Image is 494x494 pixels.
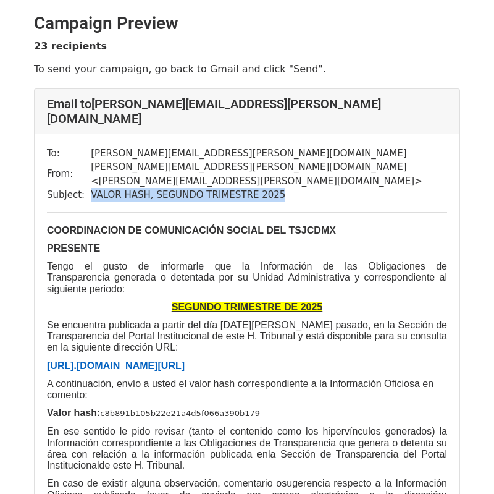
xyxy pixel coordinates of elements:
[100,409,260,418] span: c8b891b105b22e21a4d5f066a390b179
[91,188,447,202] td: VALOR HASH, SEGUNDO TRIMESTRE 2025
[47,360,185,371] a: [URL].[DOMAIN_NAME][URL]
[34,40,107,52] strong: 23 recipients
[47,426,447,472] p: la Sección de Transparencia del Portal Institucional
[432,435,494,494] div: Widget de chat
[99,460,185,471] span: de este H. Tribunal.
[432,435,494,494] iframe: Chat Widget
[47,96,447,126] h4: Email to [PERSON_NAME][EMAIL_ADDRESS][PERSON_NAME][DOMAIN_NAME]
[47,225,336,236] b: COORDINACION DE COMUNICACIÓN SOCIAL DEL TSJCDMX
[47,360,185,371] b: [URL]. [DOMAIN_NAME][URL]
[47,320,447,354] p: Se encuentra publicada a partir del día [DATE][PERSON_NAME] pasado, en la Sección de Transparenci...
[47,378,433,400] span: A continuación, envío a usted el valor hash correspondiente a la Información Oficiosa en comento:
[47,188,91,202] td: Subject:
[47,243,100,253] span: PRESENTE
[47,147,91,161] td: To:
[91,160,447,188] td: [PERSON_NAME][EMAIL_ADDRESS][PERSON_NAME][DOMAIN_NAME] < [PERSON_NAME][EMAIL_ADDRESS][PERSON_NAME...
[47,407,100,418] b: Valor hash:
[172,302,323,312] span: SEGUNDO TRIMESTRE DE 2025
[91,147,447,161] td: [PERSON_NAME][EMAIL_ADDRESS][PERSON_NAME][DOMAIN_NAME]
[34,62,460,75] p: To send your campaign, go back to Gmail and click "Send".
[47,160,91,188] td: From:
[47,261,447,294] span: Tengo el gusto de informarle que la Información de las Obligaciones de Transparencia generada o d...
[34,13,460,34] h2: Campaign Preview
[47,426,447,459] span: En ese sentido le pido revisar (tanto el contenido como los hipervínculos generados) la Informaci...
